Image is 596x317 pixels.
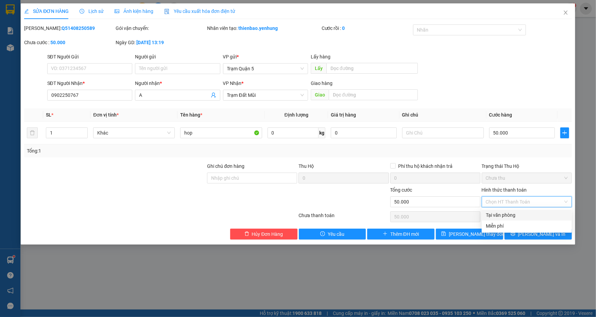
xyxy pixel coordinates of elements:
[180,112,202,118] span: Tên hàng
[223,81,242,86] span: VP Nhận
[46,112,51,118] span: SL
[6,6,16,14] span: Gửi:
[402,127,484,138] input: Ghi Chú
[299,163,314,169] span: Thu Hộ
[50,40,65,45] b: 50.000
[24,24,114,32] div: [PERSON_NAME]:
[49,30,96,40] div: 0919248205
[80,9,84,14] span: clock-circle
[24,9,29,14] span: edit
[207,173,297,183] input: Ghi chú đơn hàng
[399,108,487,122] th: Ghi chú
[299,229,366,240] button: exclamation-circleYêu cầu
[207,24,320,32] div: Nhân viên tạo:
[383,231,388,237] span: plus
[6,6,44,22] div: Trạm Quận 5
[285,112,308,118] span: Định lượng
[311,63,326,74] span: Lấy
[390,230,419,238] span: Thêm ĐH mới
[227,90,304,100] span: Trạm Đất Mũi
[511,231,515,237] span: printer
[311,54,330,59] span: Lấy hàng
[49,22,96,30] div: ÚT
[223,53,308,60] div: VP gửi
[164,9,170,14] img: icon
[486,211,568,219] div: Tại văn phòng
[49,6,96,22] div: Trạm Năm Căn
[49,6,65,14] span: Nhận:
[331,112,356,118] span: Giá trị hàng
[136,40,164,45] b: [DATE] 13:19
[319,127,325,138] span: kg
[116,24,206,32] div: Gói vận chuyển:
[115,9,119,14] span: picture
[27,127,38,138] button: delete
[135,53,220,60] div: Người gửi
[322,24,412,32] div: Cước rồi :
[47,80,133,87] div: SĐT Người Nhận
[93,112,119,118] span: Đơn vị tính
[328,230,344,238] span: Yêu cầu
[486,173,568,183] span: Chưa thu
[436,229,503,240] button: save[PERSON_NAME] thay đổi
[97,128,171,138] span: Khác
[556,3,575,22] button: Close
[326,63,418,74] input: Dọc đường
[563,10,568,15] span: close
[560,127,569,138] button: plus
[24,8,69,14] span: SỬA ĐƠN HÀNG
[211,92,216,98] span: user-add
[48,46,57,53] span: CC :
[311,89,329,100] span: Giao
[396,162,456,170] span: Phí thu hộ khách nhận trả
[24,39,114,46] div: Chưa cước :
[48,44,97,53] div: 100.000
[329,89,418,100] input: Dọc đường
[441,231,446,237] span: save
[390,187,412,193] span: Tổng cước
[238,25,278,31] b: thienbao.yenhung
[115,8,153,14] span: Ảnh kiện hàng
[518,230,566,238] span: [PERSON_NAME] và In
[486,222,568,230] div: Miễn phí
[561,130,568,136] span: plus
[135,80,220,87] div: Người nhận
[311,81,333,86] span: Giao hàng
[244,231,249,237] span: delete
[207,163,244,169] label: Ghi chú đơn hàng
[116,39,206,46] div: Ngày GD:
[505,229,572,240] button: printer[PERSON_NAME] và In
[482,187,527,193] label: Hình thức thanh toán
[298,212,390,224] div: Chưa thanh toán
[230,229,297,240] button: deleteHủy Đơn Hàng
[367,229,435,240] button: plusThêm ĐH mới
[486,197,568,207] span: Chọn HT Thanh Toán
[449,230,503,238] span: [PERSON_NAME] thay đổi
[47,53,133,60] div: SĐT Người Gửi
[227,64,304,74] span: Trạm Quận 5
[164,8,235,14] span: Yêu cầu xuất hóa đơn điện tử
[252,230,283,238] span: Hủy Đơn Hàng
[489,112,512,118] span: Cước hàng
[320,231,325,237] span: exclamation-circle
[62,25,95,31] b: Q51408250589
[80,8,104,14] span: Lịch sử
[482,162,572,170] div: Trạng thái Thu Hộ
[27,147,230,155] div: Tổng: 1
[180,127,262,138] input: VD: Bàn, Ghế
[342,25,345,31] b: 0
